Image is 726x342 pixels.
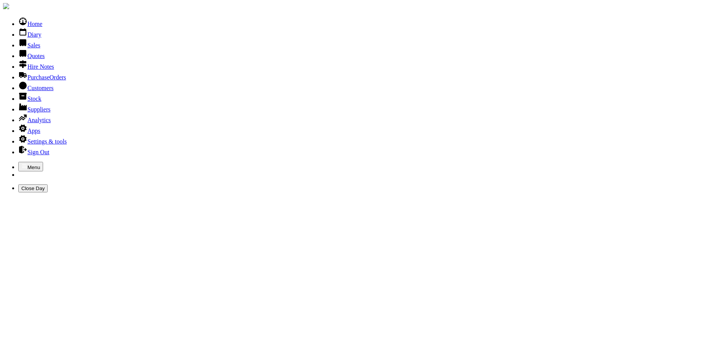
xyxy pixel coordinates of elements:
[18,31,41,38] a: Diary
[18,42,40,48] a: Sales
[18,85,53,91] a: Customers
[18,63,54,70] a: Hire Notes
[18,74,66,81] a: PurchaseOrders
[18,21,42,27] a: Home
[18,102,723,113] li: Suppliers
[18,162,43,171] button: Menu
[18,138,67,145] a: Settings & tools
[18,149,49,155] a: Sign Out
[18,92,723,102] li: Stock
[18,184,48,192] button: Close Day
[18,95,41,102] a: Stock
[18,53,45,59] a: Quotes
[18,117,51,123] a: Analytics
[18,38,723,49] li: Sales
[18,60,723,70] li: Hire Notes
[3,3,9,9] img: companylogo.jpg
[18,127,40,134] a: Apps
[18,106,50,113] a: Suppliers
